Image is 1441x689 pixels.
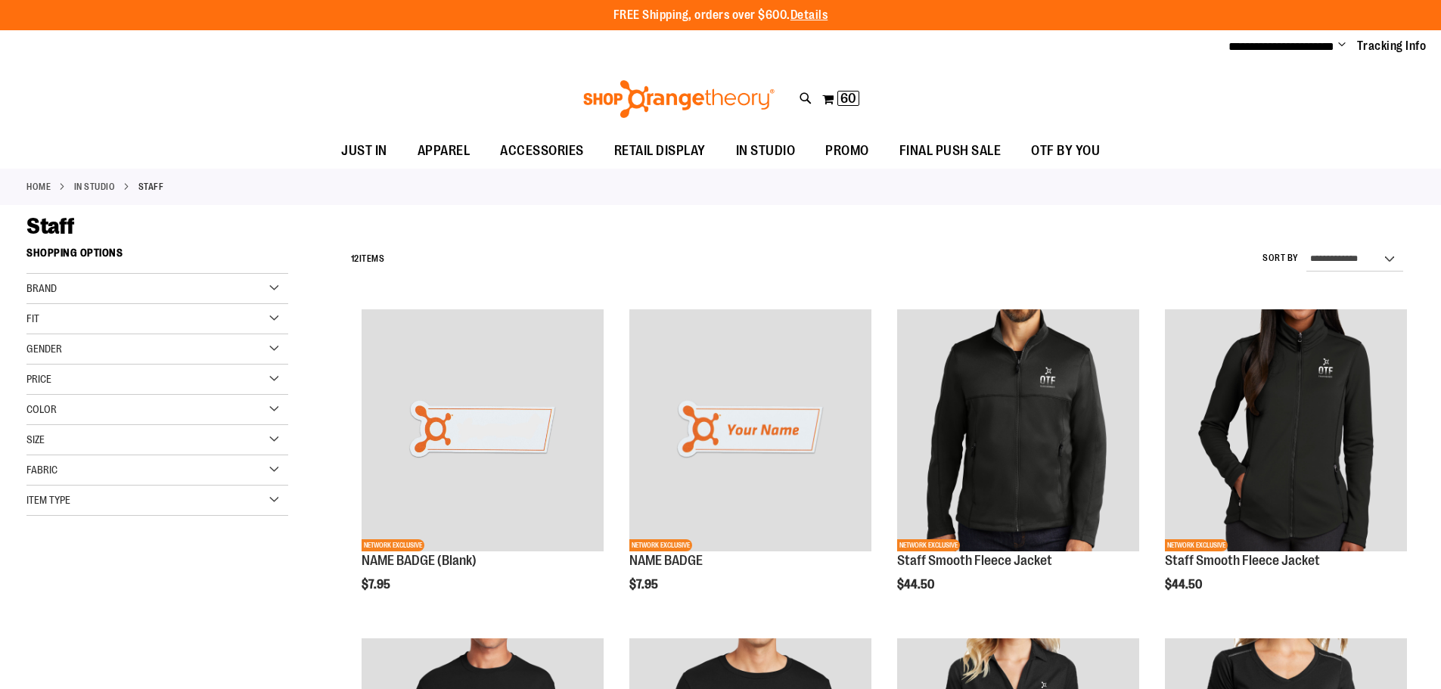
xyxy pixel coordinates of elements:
[897,539,960,551] span: NETWORK EXCLUSIVE
[1357,38,1427,54] a: Tracking Info
[1262,252,1299,265] label: Sort By
[629,539,692,551] span: NETWORK EXCLUSIVE
[1165,309,1407,551] img: Product image for Smooth Fleece Jacket
[897,553,1052,568] a: Staff Smooth Fleece Jacket
[629,309,871,551] img: Product image for NAME BADGE
[26,494,70,506] span: Item Type
[26,433,45,445] span: Size
[354,302,611,630] div: product
[825,134,869,168] span: PROMO
[840,91,856,106] span: 60
[418,134,470,168] span: APPAREL
[500,134,584,168] span: ACCESSORIES
[897,309,1139,554] a: Product image for Smooth Fleece JacketNETWORK EXCLUSIVE
[26,403,57,415] span: Color
[614,134,706,168] span: RETAIL DISPLAY
[899,134,1002,168] span: FINAL PUSH SALE
[1338,39,1346,54] button: Account menu
[351,253,359,264] span: 12
[1157,302,1415,630] div: product
[26,180,51,194] a: Home
[790,8,828,22] a: Details
[1031,134,1100,168] span: OTF BY YOU
[897,578,936,591] span: $44.50
[629,309,871,554] a: Product image for NAME BADGENETWORK EXCLUSIVE
[362,309,604,554] a: NAME BADGE (Blank)NETWORK EXCLUSIVE
[341,134,387,168] span: JUST IN
[351,247,385,271] h2: Items
[362,309,604,551] img: NAME BADGE (Blank)
[629,553,703,568] a: NAME BADGE
[629,578,660,591] span: $7.95
[622,302,879,630] div: product
[890,302,1147,630] div: product
[1165,578,1204,591] span: $44.50
[138,180,164,194] strong: Staff
[26,240,288,274] strong: Shopping Options
[26,282,57,294] span: Brand
[1165,309,1407,554] a: Product image for Smooth Fleece JacketNETWORK EXCLUSIVE
[1165,539,1228,551] span: NETWORK EXCLUSIVE
[74,180,116,194] a: IN STUDIO
[26,213,75,239] span: Staff
[362,578,393,591] span: $7.95
[613,7,828,24] p: FREE Shipping, orders over $600.
[736,134,796,168] span: IN STUDIO
[26,312,39,324] span: Fit
[362,539,424,551] span: NETWORK EXCLUSIVE
[1165,553,1320,568] a: Staff Smooth Fleece Jacket
[362,553,477,568] a: NAME BADGE (Blank)
[26,343,62,355] span: Gender
[26,464,57,476] span: Fabric
[26,373,51,385] span: Price
[897,309,1139,551] img: Product image for Smooth Fleece Jacket
[581,80,777,118] img: Shop Orangetheory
